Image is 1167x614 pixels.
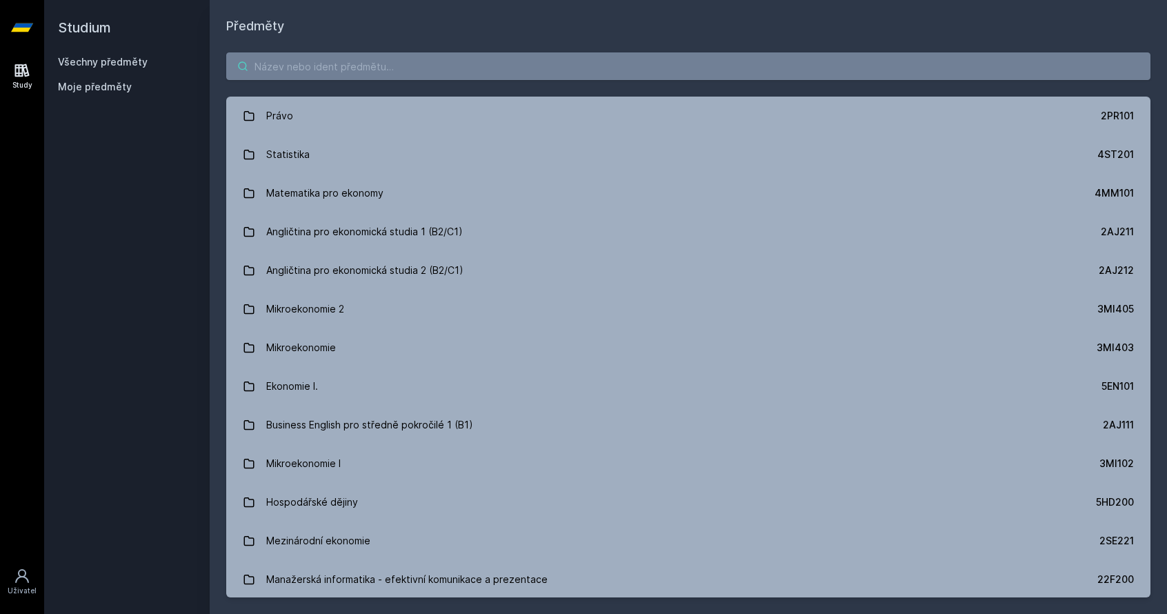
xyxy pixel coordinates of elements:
[1099,264,1134,277] div: 2AJ212
[8,586,37,596] div: Uživatel
[226,212,1150,251] a: Angličtina pro ekonomická studia 1 (B2/C1) 2AJ211
[266,257,463,284] div: Angličtina pro ekonomická studia 2 (B2/C1)
[266,141,310,168] div: Statistika
[226,97,1150,135] a: Právo 2PR101
[1097,573,1134,586] div: 22F200
[58,56,148,68] a: Všechny předměty
[3,55,41,97] a: Study
[266,411,473,439] div: Business English pro středně pokročilé 1 (B1)
[226,174,1150,212] a: Matematika pro ekonomy 4MM101
[266,179,383,207] div: Matematika pro ekonomy
[226,483,1150,522] a: Hospodářské dějiny 5HD200
[3,561,41,603] a: Uživatel
[226,52,1150,80] input: Název nebo ident předmětu…
[1097,148,1134,161] div: 4ST201
[226,560,1150,599] a: Manažerská informatika - efektivní komunikace a prezentace 22F200
[266,373,318,400] div: Ekonomie I.
[226,17,1150,36] h1: Předměty
[1097,302,1134,316] div: 3MI405
[1099,457,1134,471] div: 3MI102
[226,406,1150,444] a: Business English pro středně pokročilé 1 (B1) 2AJ111
[266,102,293,130] div: Právo
[1101,379,1134,393] div: 5EN101
[1097,341,1134,355] div: 3MI403
[1101,109,1134,123] div: 2PR101
[226,135,1150,174] a: Statistika 4ST201
[226,328,1150,367] a: Mikroekonomie 3MI403
[1101,225,1134,239] div: 2AJ211
[226,290,1150,328] a: Mikroekonomie 2 3MI405
[1103,418,1134,432] div: 2AJ111
[226,251,1150,290] a: Angličtina pro ekonomická studia 2 (B2/C1) 2AJ212
[58,80,132,94] span: Moje předměty
[266,218,463,246] div: Angličtina pro ekonomická studia 1 (B2/C1)
[1096,495,1134,509] div: 5HD200
[266,334,336,362] div: Mikroekonomie
[1099,534,1134,548] div: 2SE221
[226,444,1150,483] a: Mikroekonomie I 3MI102
[266,566,548,593] div: Manažerská informatika - efektivní komunikace a prezentace
[226,367,1150,406] a: Ekonomie I. 5EN101
[12,80,32,90] div: Study
[266,450,341,477] div: Mikroekonomie I
[1095,186,1134,200] div: 4MM101
[266,295,344,323] div: Mikroekonomie 2
[266,527,370,555] div: Mezinárodní ekonomie
[226,522,1150,560] a: Mezinárodní ekonomie 2SE221
[266,488,358,516] div: Hospodářské dějiny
